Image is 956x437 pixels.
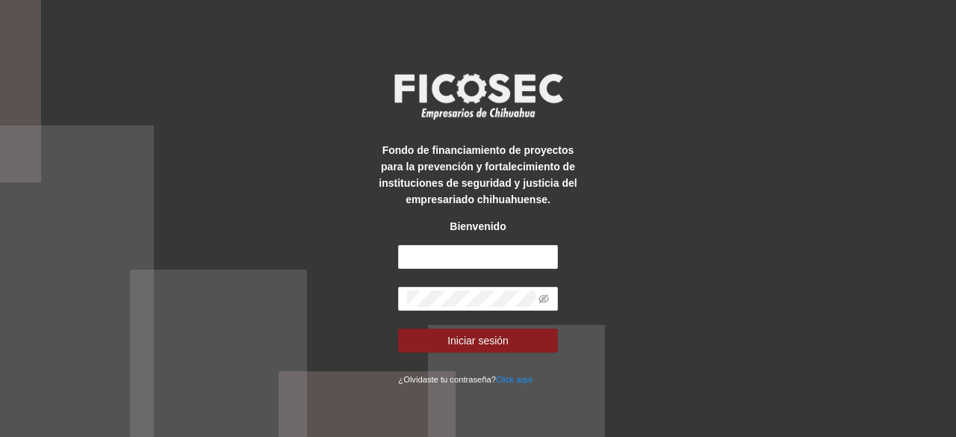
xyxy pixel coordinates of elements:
small: ¿Olvidaste tu contraseña? [398,375,532,384]
a: Click aqui [496,375,533,384]
strong: Bienvenido [450,220,506,232]
img: logo [385,69,571,124]
strong: Fondo de financiamiento de proyectos para la prevención y fortalecimiento de instituciones de seg... [379,144,577,205]
span: Iniciar sesión [447,332,509,349]
span: eye-invisible [538,294,549,304]
button: Iniciar sesión [398,329,557,353]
